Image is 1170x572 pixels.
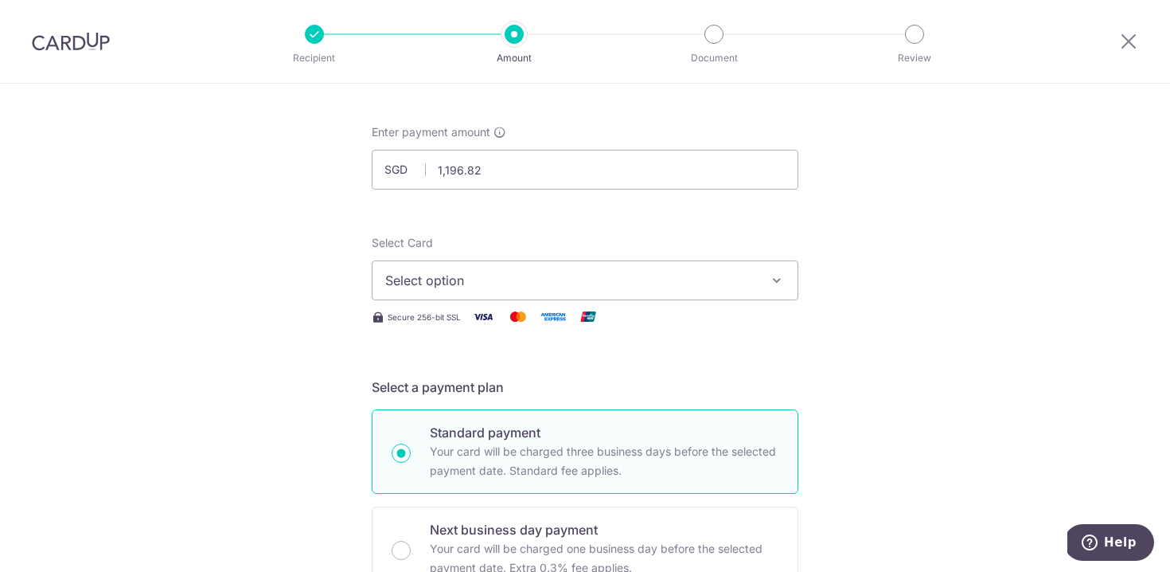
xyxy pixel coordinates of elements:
p: Document [655,50,773,66]
span: SGD [384,162,426,178]
iframe: Opens a widget where you can find more information [1067,524,1154,564]
img: Union Pay [572,307,604,327]
span: Select option [385,271,756,290]
span: Enter payment amount [372,124,490,140]
img: American Express [537,307,569,327]
p: Amount [455,50,573,66]
span: translation missing: en.payables.payment_networks.credit_card.summary.labels.select_card [372,236,433,249]
p: Review [856,50,973,66]
img: CardUp [32,32,110,51]
img: Mastercard [502,307,534,327]
img: Visa [467,307,499,327]
p: Your card will be charged three business days before the selected payment date. Standard fee appl... [430,442,778,480]
p: Recipient [255,50,373,66]
span: Secure 256-bit SSL [388,311,461,323]
p: Next business day payment [430,520,778,539]
p: Standard payment [430,423,778,442]
input: 0.00 [372,150,798,190]
h5: Select a payment plan [372,378,798,397]
button: Select option [372,261,798,300]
